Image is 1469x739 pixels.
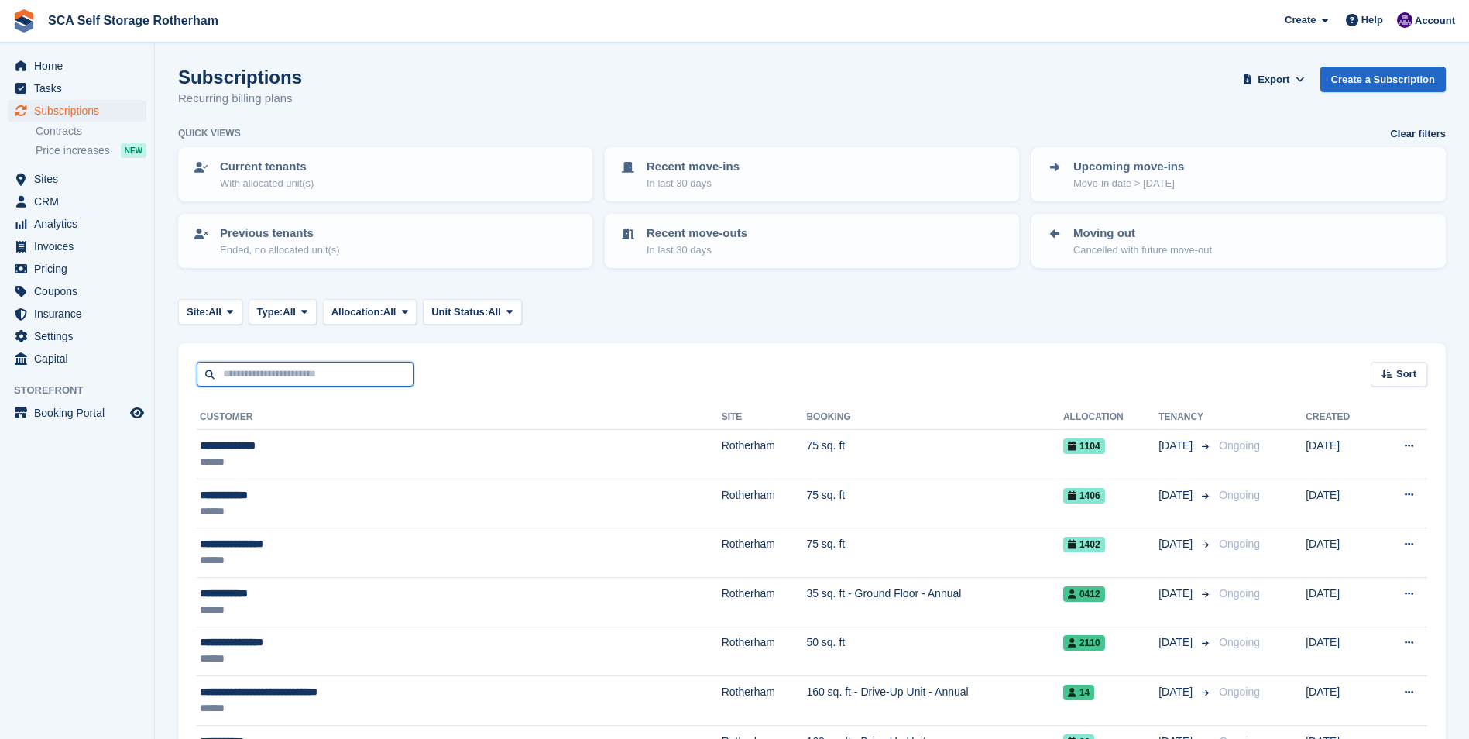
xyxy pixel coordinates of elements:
[180,149,591,200] a: Current tenants With allocated unit(s)
[1063,537,1105,552] span: 1402
[1063,635,1105,651] span: 2110
[1063,685,1094,700] span: 14
[121,143,146,158] div: NEW
[1158,487,1196,504] span: [DATE]
[722,430,807,479] td: Rotherham
[34,348,127,369] span: Capital
[1396,366,1416,382] span: Sort
[647,242,747,258] p: In last 30 days
[606,215,1018,266] a: Recent move-outs In last 30 days
[249,299,317,325] button: Type: All
[722,405,807,430] th: Site
[423,299,521,325] button: Unit Status: All
[8,168,146,190] a: menu
[178,126,241,140] h6: Quick views
[383,304,396,320] span: All
[8,191,146,212] a: menu
[1158,684,1196,700] span: [DATE]
[12,9,36,33] img: stora-icon-8386f47178a22dfd0bd8f6a31ec36ba5ce8667c1dd55bd0f319d3a0aa187defe.svg
[34,213,127,235] span: Analytics
[1073,158,1184,176] p: Upcoming move-ins
[1258,72,1289,88] span: Export
[34,168,127,190] span: Sites
[722,627,807,676] td: Rotherham
[1219,587,1260,600] span: Ongoing
[1306,577,1375,627] td: [DATE]
[806,479,1063,528] td: 75 sq. ft
[1306,430,1375,479] td: [DATE]
[1219,538,1260,550] span: Ongoing
[8,258,146,280] a: menu
[1219,686,1260,698] span: Ongoing
[283,304,296,320] span: All
[178,67,302,88] h1: Subscriptions
[1158,634,1196,651] span: [DATE]
[1240,67,1308,92] button: Export
[220,176,314,191] p: With allocated unit(s)
[1390,126,1446,142] a: Clear filters
[806,430,1063,479] td: 75 sq. ft
[1073,176,1184,191] p: Move-in date > [DATE]
[8,55,146,77] a: menu
[34,258,127,280] span: Pricing
[187,304,208,320] span: Site:
[178,90,302,108] p: Recurring billing plans
[1158,438,1196,454] span: [DATE]
[1306,676,1375,726] td: [DATE]
[722,676,807,726] td: Rotherham
[36,142,146,159] a: Price increases NEW
[722,479,807,528] td: Rotherham
[8,402,146,424] a: menu
[806,405,1063,430] th: Booking
[1033,215,1444,266] a: Moving out Cancelled with future move-out
[34,55,127,77] span: Home
[1073,242,1212,258] p: Cancelled with future move-out
[34,100,127,122] span: Subscriptions
[197,405,722,430] th: Customer
[1158,536,1196,552] span: [DATE]
[42,8,225,33] a: SCA Self Storage Rotherham
[8,100,146,122] a: menu
[806,627,1063,676] td: 50 sq. ft
[1397,12,1412,28] img: Kelly Neesham
[806,676,1063,726] td: 160 sq. ft - Drive-Up Unit - Annual
[257,304,283,320] span: Type:
[34,280,127,302] span: Coupons
[1306,405,1375,430] th: Created
[1063,488,1105,504] span: 1406
[1063,405,1158,430] th: Allocation
[806,528,1063,578] td: 75 sq. ft
[1219,439,1260,452] span: Ongoing
[488,304,501,320] span: All
[208,304,221,320] span: All
[1320,67,1446,92] a: Create a Subscription
[1415,13,1455,29] span: Account
[647,158,740,176] p: Recent move-ins
[1361,12,1383,28] span: Help
[606,149,1018,200] a: Recent move-ins In last 30 days
[1306,627,1375,676] td: [DATE]
[431,304,488,320] span: Unit Status:
[1306,479,1375,528] td: [DATE]
[1158,586,1196,602] span: [DATE]
[1033,149,1444,200] a: Upcoming move-ins Move-in date > [DATE]
[34,77,127,99] span: Tasks
[178,299,242,325] button: Site: All
[8,280,146,302] a: menu
[8,235,146,257] a: menu
[14,383,154,398] span: Storefront
[36,143,110,158] span: Price increases
[34,235,127,257] span: Invoices
[722,577,807,627] td: Rotherham
[180,215,591,266] a: Previous tenants Ended, no allocated unit(s)
[1073,225,1212,242] p: Moving out
[8,77,146,99] a: menu
[722,528,807,578] td: Rotherham
[36,124,146,139] a: Contracts
[220,225,340,242] p: Previous tenants
[1063,586,1105,602] span: 0412
[8,213,146,235] a: menu
[1306,528,1375,578] td: [DATE]
[1063,438,1105,454] span: 1104
[220,158,314,176] p: Current tenants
